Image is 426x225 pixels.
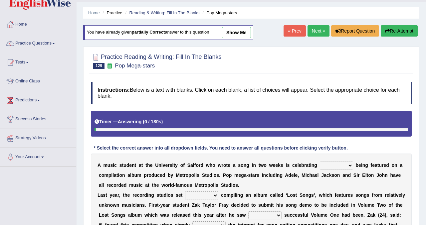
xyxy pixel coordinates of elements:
[291,172,294,178] b: e
[132,192,134,198] b: r
[153,182,156,188] b: h
[302,172,306,178] b: M
[365,172,367,178] b: l
[216,172,219,178] b: s
[342,172,345,178] b: a
[187,163,190,168] b: S
[102,172,105,178] b: o
[135,163,136,168] b: t
[176,172,180,178] b: M
[292,163,295,168] b: c
[295,172,298,178] b: e
[103,163,107,168] b: m
[112,172,114,178] b: l
[280,172,283,178] b: g
[221,163,223,168] b: r
[172,163,174,168] b: i
[114,163,117,168] b: c
[203,182,204,188] b: r
[262,172,263,178] b: i
[136,182,139,188] b: s
[329,172,332,178] b: k
[233,182,236,188] b: o
[0,34,76,51] a: Practice Questions
[142,192,144,198] b: r
[110,192,112,198] b: y
[129,163,132,168] b: e
[151,192,154,198] b: g
[123,163,126,168] b: u
[269,172,270,178] b: l
[214,182,216,188] b: i
[115,62,155,69] small: Pop Mega-stars
[294,172,295,178] b: l
[188,172,191,178] b: p
[148,182,149,188] b: t
[140,182,143,188] b: c
[0,91,76,108] a: Predictions
[207,172,210,178] b: u
[98,87,130,93] b: Instructions:
[150,163,153,168] b: e
[195,172,197,178] b: i
[133,182,136,188] b: u
[152,182,154,188] b: t
[286,163,287,168] b: i
[255,172,257,178] b: r
[91,52,222,69] h2: Practice Reading & Writing: Fill In The Blanks
[193,163,194,168] b: l
[298,172,299,178] b: ,
[251,172,252,178] b: t
[0,110,76,127] a: Success Stories
[131,172,134,178] b: b
[144,172,147,178] b: p
[0,148,76,165] a: Your Account
[102,182,103,188] b: l
[398,172,401,178] b: e
[348,172,351,178] b: d
[247,172,248,178] b: -
[171,182,174,188] b: d
[306,172,307,178] b: i
[148,172,151,178] b: o
[226,172,229,178] b: o
[113,163,114,168] b: i
[382,172,385,178] b: h
[132,163,135,168] b: n
[400,163,403,168] b: a
[210,163,213,168] b: h
[221,182,224,188] b: S
[139,182,140,188] b: i
[95,119,163,124] h5: Timer —
[118,119,142,124] b: Answering
[238,163,241,168] b: s
[119,192,120,198] b: ,
[155,163,158,168] b: U
[200,163,203,168] b: d
[375,163,377,168] b: a
[103,182,104,188] b: l
[326,172,329,178] b: c
[168,163,169,168] b: r
[383,163,386,168] b: e
[295,163,298,168] b: e
[396,172,398,178] b: v
[216,182,218,188] b: s
[147,163,150,168] b: h
[119,163,122,168] b: s
[234,172,238,178] b: m
[307,172,310,178] b: c
[260,163,264,168] b: w
[154,172,157,178] b: u
[228,163,230,168] b: e
[137,172,141,178] b: m
[270,172,273,178] b: u
[110,163,113,168] b: s
[139,163,141,168] b: a
[266,172,269,178] b: c
[321,172,324,178] b: J
[101,10,122,16] li: Practice
[174,182,176,188] b: -
[104,172,108,178] b: m
[134,192,137,198] b: e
